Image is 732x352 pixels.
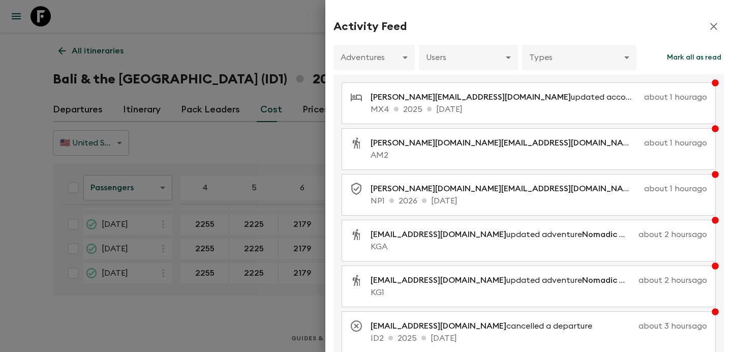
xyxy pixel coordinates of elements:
h2: Activity Feed [333,20,407,33]
p: updated accommodation [371,91,640,103]
p: updated adventure [371,274,634,286]
span: [PERSON_NAME][DOMAIN_NAME][EMAIL_ADDRESS][DOMAIN_NAME] [371,139,637,147]
p: about 2 hours ago [638,228,707,241]
p: AM2 [371,149,707,161]
div: Users [419,43,518,72]
span: [PERSON_NAME][EMAIL_ADDRESS][DOMAIN_NAME] [371,93,571,101]
p: KG1 [371,286,707,299]
p: ID2 2025 [DATE] [371,332,707,344]
span: [PERSON_NAME][DOMAIN_NAME][EMAIL_ADDRESS][DOMAIN_NAME] [371,185,637,193]
p: about 1 hour ago [644,183,707,195]
span: [EMAIL_ADDRESS][DOMAIN_NAME] [371,276,506,284]
p: updated adventure [371,137,640,149]
span: Nomadic Kyrgyzstan [582,276,662,284]
span: [EMAIL_ADDRESS][DOMAIN_NAME] [371,230,506,239]
p: about 1 hour ago [644,91,707,103]
p: KGA [371,241,707,253]
p: NP1 2026 [DATE] [371,195,707,207]
span: [EMAIL_ADDRESS][DOMAIN_NAME] [371,322,506,330]
p: cancelled a departure [371,320,600,332]
p: about 3 hours ago [604,320,707,332]
p: updated adventure [371,228,634,241]
p: marked a departure as secured [371,183,640,195]
div: Adventures [333,43,415,72]
button: Mark all as read [664,45,724,70]
div: Types [522,43,636,72]
p: about 2 hours ago [638,274,707,286]
p: about 1 hour ago [644,137,707,149]
p: MX4 2025 [DATE] [371,103,707,115]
